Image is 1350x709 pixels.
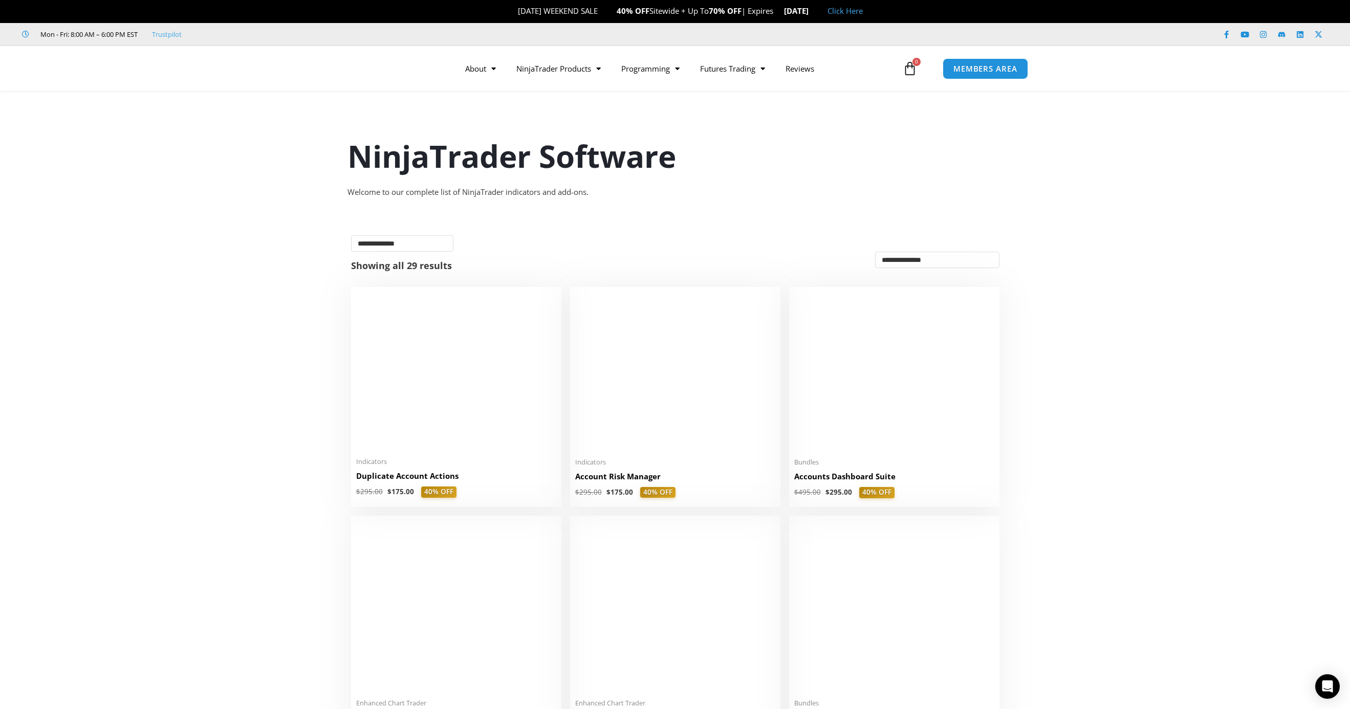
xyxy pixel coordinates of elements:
span: Enhanced Chart Trader [575,699,775,707]
strong: 40% OFF [617,6,649,16]
span: Indicators [356,457,556,466]
span: [DATE] WEEKEND SALE Sitewide + Up To | Expires [509,6,784,16]
a: Trustpilot [152,28,182,40]
span: 40% OFF [859,487,895,498]
bdi: 295.00 [356,487,383,496]
h2: Account Risk Manager [575,471,775,482]
bdi: 295.00 [575,488,602,497]
img: Essential Chart Trader Tools [575,521,775,693]
a: Futures Trading [690,57,775,80]
img: 🛠️ [510,7,517,15]
h1: NinjaTrader Software [347,135,1003,178]
h2: Duplicate Account Actions [356,471,556,481]
span: $ [387,487,391,496]
span: $ [356,487,360,496]
div: Welcome to our complete list of NinjaTrader indicators and add-ons. [347,185,1003,200]
a: NinjaTrader Products [506,57,611,80]
a: Programming [611,57,690,80]
img: 🎉 [598,7,606,15]
a: Duplicate Account Actions [356,471,556,486]
span: $ [825,488,830,497]
img: ProfessionalToolsBundlePage [794,521,994,693]
a: MEMBERS AREA [943,58,1028,79]
a: Reviews [775,57,824,80]
img: BasicTools [356,521,556,693]
h2: Accounts Dashboard Suite [794,471,994,482]
nav: Menu [455,57,900,80]
a: Click Here [828,6,863,16]
a: Account Risk Manager [575,471,775,487]
a: About [455,57,506,80]
span: $ [606,488,611,497]
select: Shop order [875,252,999,268]
img: Duplicate Account Actions [356,292,556,451]
bdi: 495.00 [794,488,821,497]
span: 0 [912,58,921,66]
img: Account Risk Manager [575,292,775,451]
strong: [DATE] [784,6,817,16]
bdi: 295.00 [825,488,852,497]
a: Accounts Dashboard Suite [794,471,994,487]
img: ⌛ [774,7,781,15]
span: Bundles [794,458,994,467]
span: $ [575,488,579,497]
bdi: 175.00 [387,487,414,496]
span: MEMBERS AREA [953,65,1017,73]
span: Bundles [794,699,994,707]
div: Open Intercom Messenger [1315,674,1340,699]
span: Indicators [575,458,775,467]
span: 40% OFF [421,486,456,498]
img: 🏭 [809,7,817,15]
img: Accounts Dashboard Suite [794,292,994,452]
strong: 70% OFF [709,6,742,16]
span: $ [794,488,798,497]
bdi: 175.00 [606,488,633,497]
span: 40% OFF [640,487,676,498]
img: LogoAI | Affordable Indicators – NinjaTrader [309,50,419,87]
span: Mon - Fri: 8:00 AM – 6:00 PM EST [38,28,138,40]
a: 0 [887,54,932,83]
p: Showing all 29 results [351,261,452,270]
span: Enhanced Chart Trader [356,699,556,707]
